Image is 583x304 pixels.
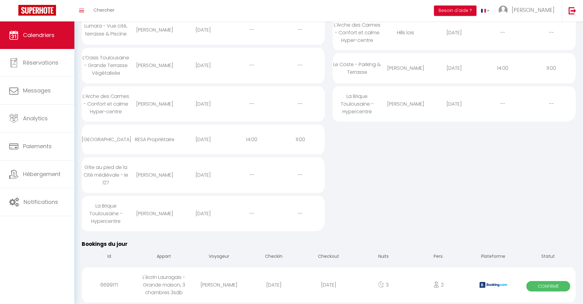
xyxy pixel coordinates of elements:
[130,55,179,75] div: [PERSON_NAME]
[276,55,325,75] div: --
[478,94,527,114] div: --
[301,275,356,295] div: [DATE]
[227,129,276,149] div: 14:00
[130,129,179,149] div: RESA Propriétaire
[130,165,179,185] div: [PERSON_NAME]
[227,20,276,40] div: --
[82,196,130,231] div: La Brique Toulousaine - Hypercentre
[23,170,61,178] span: Hébergement
[480,282,507,288] img: booking2.png
[82,248,136,266] th: Id
[23,31,54,39] span: Calendriers
[136,248,191,266] th: Appart
[276,204,325,223] div: --
[430,94,479,114] div: [DATE]
[527,94,576,114] div: --
[179,204,228,223] div: [DATE]
[23,142,52,150] span: Paiements
[434,6,476,16] button: Besoin d'aide ?
[430,58,479,78] div: [DATE]
[130,204,179,223] div: [PERSON_NAME]
[130,94,179,114] div: [PERSON_NAME]
[356,275,411,295] div: 3
[179,20,228,40] div: [DATE]
[569,7,576,14] img: logout
[192,275,246,295] div: [PERSON_NAME]
[82,240,128,248] span: Bookings du jour
[333,86,381,122] div: La Brique Toulousaine - Hypercentre
[23,59,58,66] span: Réservations
[301,248,356,266] th: Checkout
[466,248,521,266] th: Plateforme
[179,55,228,75] div: [DATE]
[23,114,48,122] span: Analytics
[227,204,276,223] div: --
[276,165,325,185] div: --
[179,165,228,185] div: [DATE]
[478,23,527,43] div: --
[18,5,56,16] img: Super Booking
[179,94,228,114] div: [DATE]
[430,23,479,43] div: [DATE]
[246,275,301,295] div: [DATE]
[333,54,381,82] div: Le Coste - Parking & Terrasse
[527,58,576,78] div: 11:00
[227,165,276,185] div: --
[478,58,527,78] div: 14:00
[381,58,430,78] div: [PERSON_NAME]
[276,94,325,114] div: --
[381,23,430,43] div: Hills lois
[276,20,325,40] div: --
[499,6,508,15] img: ...
[192,248,246,266] th: Voyageur
[411,248,466,266] th: Pers.
[93,7,114,13] span: Chercher
[381,94,430,114] div: [PERSON_NAME]
[82,157,130,193] div: Gîte au pied de la Cité médiévale - le 127
[356,248,411,266] th: Nuits
[227,94,276,114] div: --
[333,15,381,50] div: L’Arche des Carmes - Confort et calme Hyper-centre
[82,129,130,149] div: [GEOGRAPHIC_DATA]
[23,87,51,94] span: Messages
[512,6,555,14] span: [PERSON_NAME]
[82,16,130,43] div: Lumaïa - Vue cité, terrasse & Piscine
[5,2,23,21] button: Ouvrir le widget de chat LiveChat
[179,129,228,149] div: [DATE]
[82,275,136,295] div: 6699171
[136,267,191,302] div: L'écrin Lauragais - Grande maison, 3 chambres 3sdb
[227,55,276,75] div: --
[24,198,58,206] span: Notifications
[246,248,301,266] th: Checkin
[521,248,576,266] th: Statut
[82,48,130,83] div: L’Oasis Toulousaine - Grande Terrasse Végétalisée
[526,281,570,291] span: Confirmé
[130,20,179,40] div: [PERSON_NAME]
[276,129,325,149] div: 11:00
[527,23,576,43] div: --
[82,86,130,122] div: L’Arche des Carmes - Confort et calme Hyper-centre
[411,275,466,295] div: 2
